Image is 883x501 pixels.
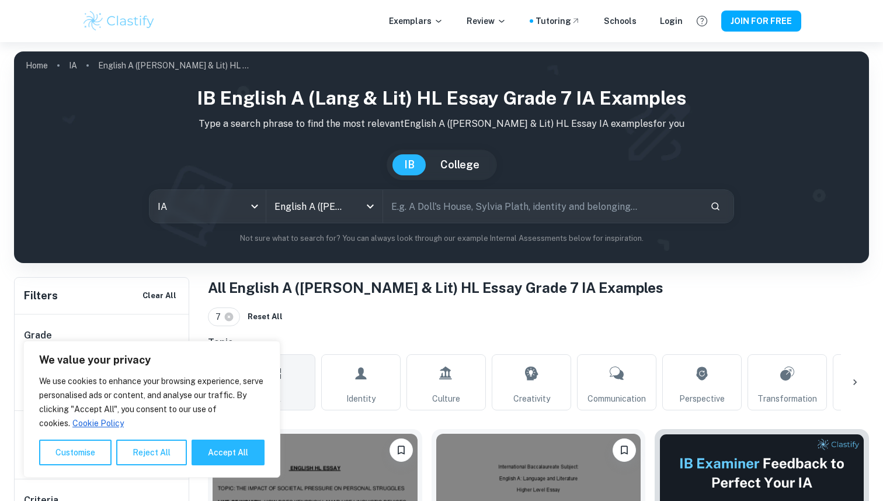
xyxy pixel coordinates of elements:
[536,15,580,27] a: Tutoring
[613,438,636,462] button: Please log in to bookmark exemplars
[721,11,801,32] button: JOIN FOR FREE
[69,57,77,74] a: IA
[23,233,860,244] p: Not sure what to search for? You can always look through our example Internal Assessments below f...
[39,353,265,367] p: We value your privacy
[150,190,266,223] div: IA
[14,51,869,263] img: profile cover
[362,198,378,215] button: Open
[208,307,240,326] div: 7
[692,11,712,31] button: Help and Feedback
[26,57,48,74] a: Home
[757,392,817,405] span: Transformation
[245,308,286,326] button: Reset All
[39,440,112,465] button: Customise
[429,154,491,175] button: College
[346,392,376,405] span: Identity
[24,288,58,304] h6: Filters
[389,15,443,27] p: Exemplars
[215,310,226,323] span: 7
[192,440,265,465] button: Accept All
[208,277,869,298] h1: All English A ([PERSON_NAME] & Lit) HL Essay Grade 7 IA Examples
[604,15,637,27] a: Schools
[208,336,869,350] h6: Topic
[660,15,683,27] a: Login
[39,374,265,430] p: We use cookies to enhance your browsing experience, serve personalised ads or content, and analys...
[392,154,426,175] button: IB
[467,15,506,27] p: Review
[116,440,187,465] button: Reject All
[82,9,156,33] img: Clastify logo
[23,117,860,131] p: Type a search phrase to find the most relevant English A ([PERSON_NAME] & Lit) HL Essay IA exampl...
[383,190,701,223] input: E.g. A Doll's House, Sylvia Plath, identity and belonging...
[679,392,725,405] span: Perspective
[23,341,280,478] div: We value your privacy
[390,438,413,462] button: Please log in to bookmark exemplars
[98,59,250,72] p: English A ([PERSON_NAME] & Lit) HL Essay
[72,418,124,429] a: Cookie Policy
[705,196,725,216] button: Search
[587,392,646,405] span: Communication
[432,392,460,405] span: Culture
[23,84,860,112] h1: IB English A (Lang & Lit) HL Essay Grade 7 IA examples
[513,392,550,405] span: Creativity
[24,329,180,343] h6: Grade
[140,287,179,305] button: Clear All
